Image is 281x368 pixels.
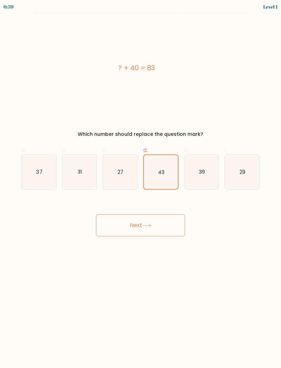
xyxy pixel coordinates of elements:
span: a. [21,146,26,154]
div: Which number should replace the question mark? [25,131,256,138]
span: d. [143,146,148,154]
span: f. [224,146,228,154]
text: 39 [199,168,205,175]
button: Next [96,214,185,236]
div: ? + 40 = 83 [21,63,252,73]
text: 37 [36,168,42,175]
text: 27 [118,168,123,175]
text: 43 [158,168,164,175]
div: Level 1 [263,3,278,10]
text: 29 [240,168,245,175]
span: e. [184,146,188,154]
div: 0:39 [3,3,14,10]
span: b. [62,146,67,154]
text: 31 [77,168,82,175]
span: c. [102,146,107,154]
